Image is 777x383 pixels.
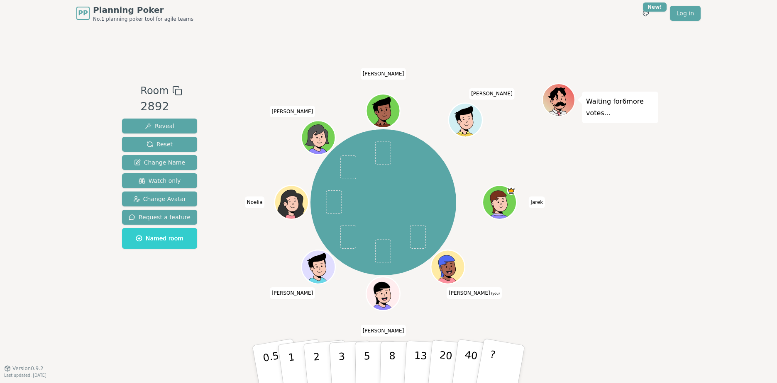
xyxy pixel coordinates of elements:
button: Reveal [122,119,197,133]
span: Change Name [134,158,185,167]
button: Reset [122,137,197,152]
span: Click to change your name [469,88,515,99]
span: No.1 planning poker tool for agile teams [93,16,193,22]
span: Change Avatar [133,195,186,203]
button: Click to change your avatar [432,251,464,283]
span: PP [78,8,88,18]
div: 2892 [140,98,182,115]
button: Request a feature [122,210,197,225]
span: Planning Poker [93,4,193,16]
span: Reset [147,140,173,148]
span: Click to change your name [528,196,545,208]
button: Change Name [122,155,197,170]
button: Change Avatar [122,191,197,206]
span: Click to change your name [245,196,265,208]
span: Request a feature [129,213,191,221]
span: Click to change your name [270,287,315,299]
a: PPPlanning PokerNo.1 planning poker tool for agile teams [76,4,193,22]
span: Click to change your name [270,106,315,117]
span: Click to change your name [361,325,406,337]
span: Click to change your name [361,68,406,80]
a: Log in [670,6,701,21]
button: Named room [122,228,197,249]
span: Room [140,83,169,98]
button: Version0.9.2 [4,365,44,372]
span: Named room [136,234,183,242]
button: Watch only [122,173,197,188]
span: Watch only [139,177,181,185]
span: (you) [490,292,500,296]
p: Waiting for 6 more votes... [586,96,654,119]
span: Reveal [145,122,174,130]
div: New! [643,2,667,12]
span: Jarek is the host [507,187,516,195]
span: Click to change your name [447,287,502,299]
button: New! [638,6,653,21]
span: Version 0.9.2 [12,365,44,372]
span: Last updated: [DATE] [4,373,46,378]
